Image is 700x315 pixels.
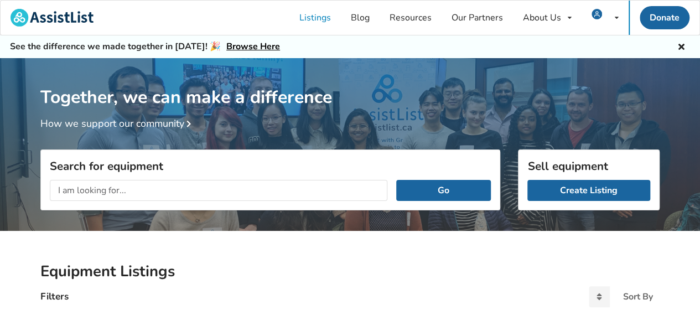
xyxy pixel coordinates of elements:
img: user icon [592,9,602,19]
a: Donate [640,6,689,29]
img: assistlist-logo [11,9,94,27]
a: Our Partners [442,1,513,35]
a: How we support our community [40,117,195,130]
h3: Sell equipment [527,159,650,173]
a: Resources [380,1,442,35]
h5: See the difference we made together in [DATE]! 🎉 [10,41,280,53]
a: Browse Here [226,40,280,53]
input: I am looking for... [50,180,387,201]
h4: Filters [40,290,69,303]
h2: Equipment Listings [40,262,660,281]
a: Listings [289,1,341,35]
a: Create Listing [527,180,650,201]
div: About Us [523,13,561,22]
button: Go [396,180,491,201]
div: Sort By [623,292,653,301]
h1: Together, we can make a difference [40,58,660,109]
a: Blog [341,1,380,35]
h3: Search for equipment [50,159,491,173]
